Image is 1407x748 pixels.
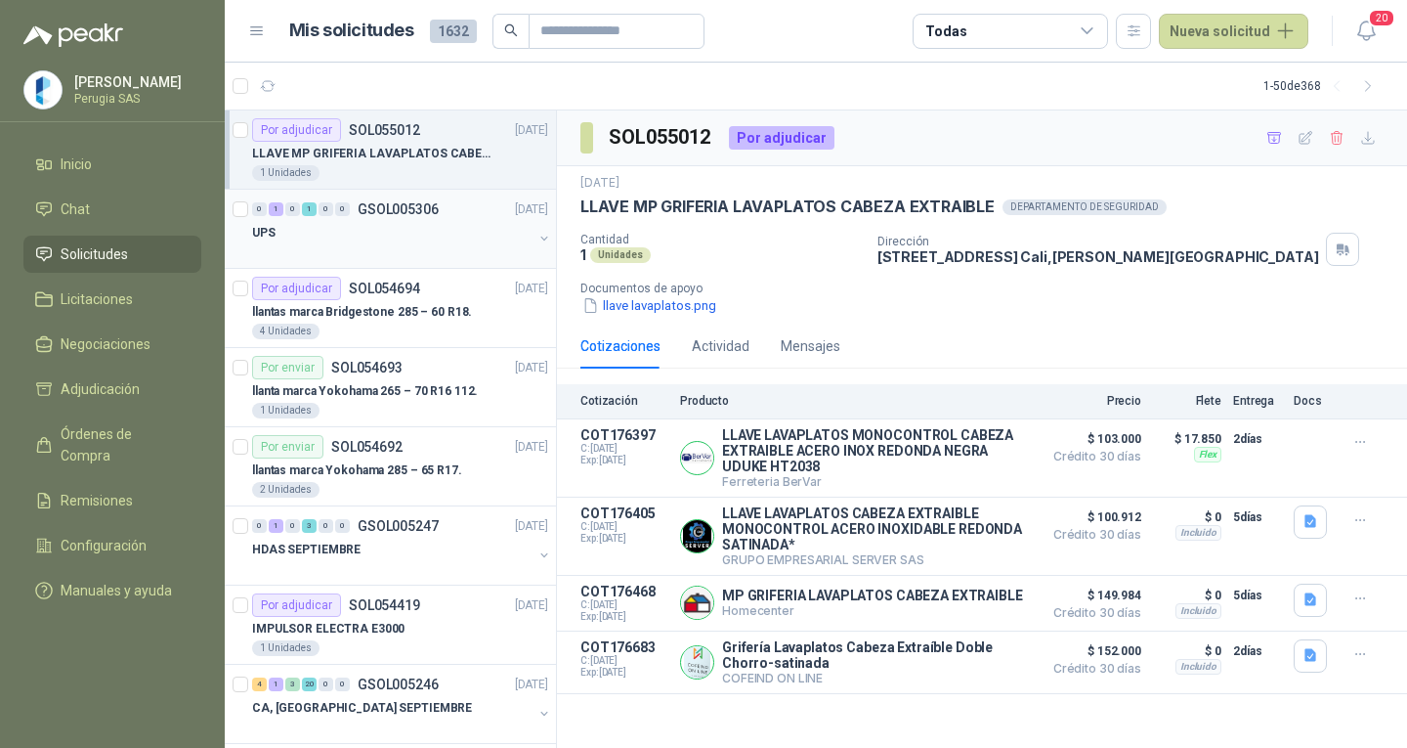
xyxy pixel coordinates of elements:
p: LLAVE LAVAPLATOS MONOCONTROL CABEZA EXTRAIBLE ACERO INOX REDONDA NEGRA UDUKE HT2038 [722,427,1032,474]
span: Negociaciones [61,333,150,355]
p: [DATE] [515,596,548,615]
p: llantas marca Bridgestone 285 – 60 R18. [252,303,472,322]
a: Chat [23,191,201,228]
p: Flete [1153,394,1221,408]
div: Unidades [590,247,651,263]
span: Órdenes de Compra [61,423,183,466]
p: Homecenter [722,603,1023,618]
p: 2 días [1233,639,1282,663]
p: SOL054693 [331,361,403,374]
div: 4 Unidades [252,324,320,339]
span: Crédito 30 días [1044,663,1141,675]
a: Solicitudes [23,236,201,273]
p: SOL054419 [349,598,420,612]
div: Por enviar [252,356,323,379]
span: search [504,23,518,37]
p: Producto [680,394,1032,408]
div: 0 [252,519,267,533]
a: Negociaciones [23,326,201,363]
div: 1 Unidades [252,165,320,181]
div: Incluido [1175,525,1221,541]
p: COT176405 [580,506,668,521]
div: Incluido [1175,659,1221,675]
span: 20 [1368,9,1395,27]
div: 0 [319,202,333,216]
span: $ 149.984 [1044,584,1141,607]
p: Dirección [877,235,1319,248]
p: GSOL005246 [358,678,439,691]
span: Adjudicación [61,378,140,400]
div: Actividad [692,335,749,357]
p: [DATE] [515,517,548,536]
p: $ 0 [1153,506,1221,529]
p: [DATE] [515,438,548,457]
div: Todas [925,21,966,42]
div: DEPARTAMENTO DE SEGURIDAD [1002,199,1167,215]
a: Configuración [23,527,201,564]
div: Por adjudicar [252,118,341,142]
div: 0 [252,202,267,216]
p: Docs [1294,394,1333,408]
p: [DATE] [515,280,548,298]
p: MP GRIFERIA LAVAPLATOS CABEZA EXTRAIBLE [722,588,1023,603]
p: Precio [1044,394,1141,408]
p: [DATE] [580,174,619,193]
div: 0 [285,519,300,533]
p: llanta marca Yokohama 265 – 70 R16 112. [252,382,478,401]
span: Crédito 30 días [1044,529,1141,541]
img: Company Logo [681,442,713,474]
p: LLAVE MP GRIFERIA LAVAPLATOS CABEZA EXTRAIBLE [252,145,495,163]
p: UPS [252,224,276,242]
div: 0 [335,519,350,533]
span: C: [DATE] [580,521,668,533]
p: [DATE] [515,676,548,694]
img: Company Logo [681,520,713,552]
p: GSOL005306 [358,202,439,216]
p: LLAVE MP GRIFERIA LAVAPLATOS CABEZA EXTRAIBLE [580,197,995,217]
div: 0 [285,202,300,216]
span: 1632 [430,20,477,43]
p: HDAS SEPTIEMBRE [252,541,361,559]
h1: Mis solicitudes [289,17,414,45]
a: Por adjudicarSOL054694[DATE] llantas marca Bridgestone 285 – 60 R18.4 Unidades [225,269,556,348]
span: C: [DATE] [580,599,668,611]
button: llave lavaplatos.png [580,295,718,316]
div: Cotizaciones [580,335,661,357]
div: Incluido [1175,603,1221,619]
div: Por enviar [252,435,323,459]
p: 2 días [1233,427,1282,451]
span: Exp: [DATE] [580,533,668,545]
div: 1 [302,202,317,216]
div: 1 [269,202,283,216]
p: Documentos de apoyo [580,282,1399,295]
h3: SOL055012 [609,122,713,153]
a: 0 1 0 3 0 0 GSOL005247[DATE] HDAS SEPTIEMBRE [252,514,552,577]
span: Inicio [61,154,92,175]
p: Perugia SAS [74,93,196,105]
p: $ 17.850 [1153,427,1221,451]
a: Manuales y ayuda [23,572,201,609]
p: Cantidad [580,233,862,246]
p: COT176468 [580,584,668,599]
p: IMPULSOR ELECTRA E3000 [252,620,405,638]
p: $ 0 [1153,584,1221,607]
a: 4 1 3 20 0 0 GSOL005246[DATE] CA, [GEOGRAPHIC_DATA] SEPTIEMBRE [252,673,552,735]
p: [DATE] [515,359,548,377]
img: Logo peakr [23,23,123,47]
span: Crédito 30 días [1044,607,1141,619]
p: COFEIND ON LINE [722,671,1032,685]
p: Entrega [1233,394,1282,408]
div: 1 [269,519,283,533]
span: Manuales y ayuda [61,580,172,601]
div: 1 - 50 de 368 [1263,70,1384,102]
a: Órdenes de Compra [23,416,201,474]
div: 2 Unidades [252,482,320,498]
span: Exp: [DATE] [580,455,668,466]
div: 1 Unidades [252,640,320,656]
p: [DATE] [515,121,548,140]
img: Company Logo [681,646,713,679]
div: 0 [335,678,350,691]
a: 0 1 0 1 0 0 GSOL005306[DATE] UPS [252,198,552,260]
p: SOL054692 [331,440,403,454]
span: Configuración [61,535,147,556]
